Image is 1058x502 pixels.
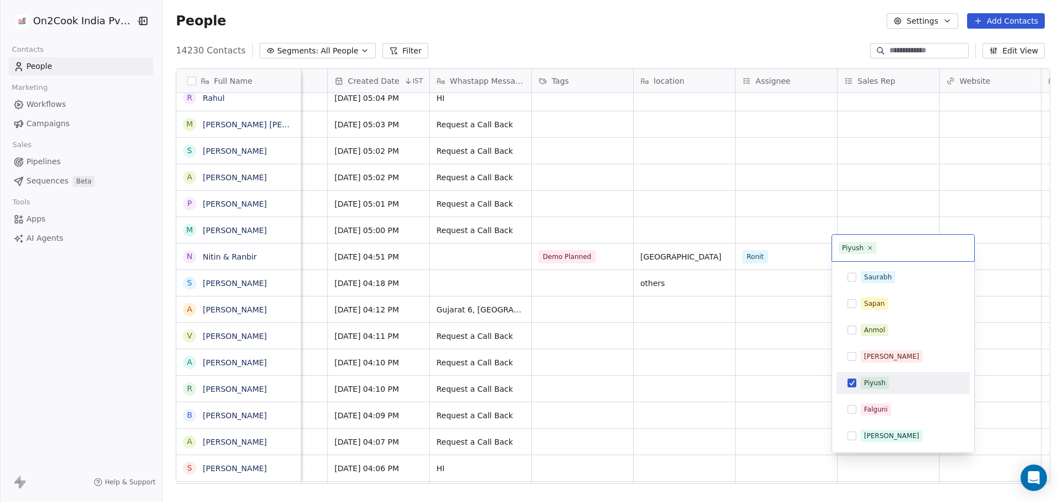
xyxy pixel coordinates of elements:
div: Piyush [864,378,886,388]
div: Suggestions [836,266,970,473]
div: Falguni [864,404,888,414]
div: [PERSON_NAME] [864,352,919,361]
div: [PERSON_NAME] [864,431,919,441]
div: Saurabh [864,272,892,282]
div: Piyush [842,243,863,253]
div: Sapan [864,299,885,309]
div: Anmol [864,325,885,335]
